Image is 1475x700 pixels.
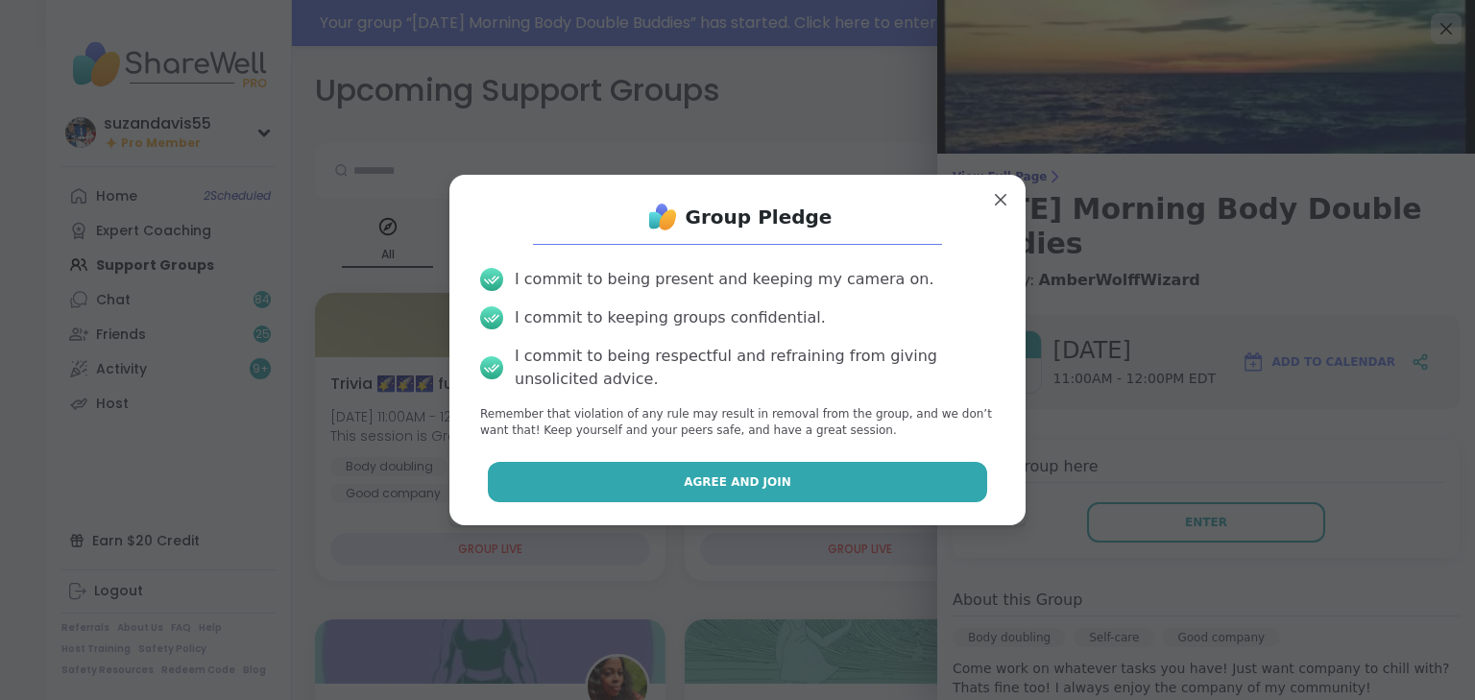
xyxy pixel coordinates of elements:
[488,462,988,502] button: Agree and Join
[515,345,995,391] div: I commit to being respectful and refraining from giving unsolicited advice.
[515,306,826,329] div: I commit to keeping groups confidential.
[643,198,682,236] img: ShareWell Logo
[480,406,995,439] p: Remember that violation of any rule may result in removal from the group, and we don’t want that!...
[686,204,833,230] h1: Group Pledge
[684,473,791,491] span: Agree and Join
[515,268,933,291] div: I commit to being present and keeping my camera on.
